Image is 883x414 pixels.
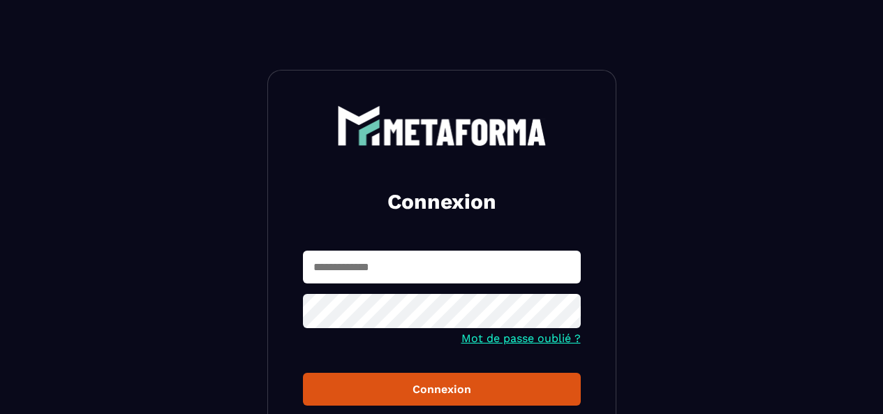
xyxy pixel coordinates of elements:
a: Mot de passe oublié ? [461,332,581,345]
h2: Connexion [320,188,564,216]
div: Connexion [314,383,570,396]
a: logo [303,105,581,146]
img: logo [337,105,547,146]
button: Connexion [303,373,581,406]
